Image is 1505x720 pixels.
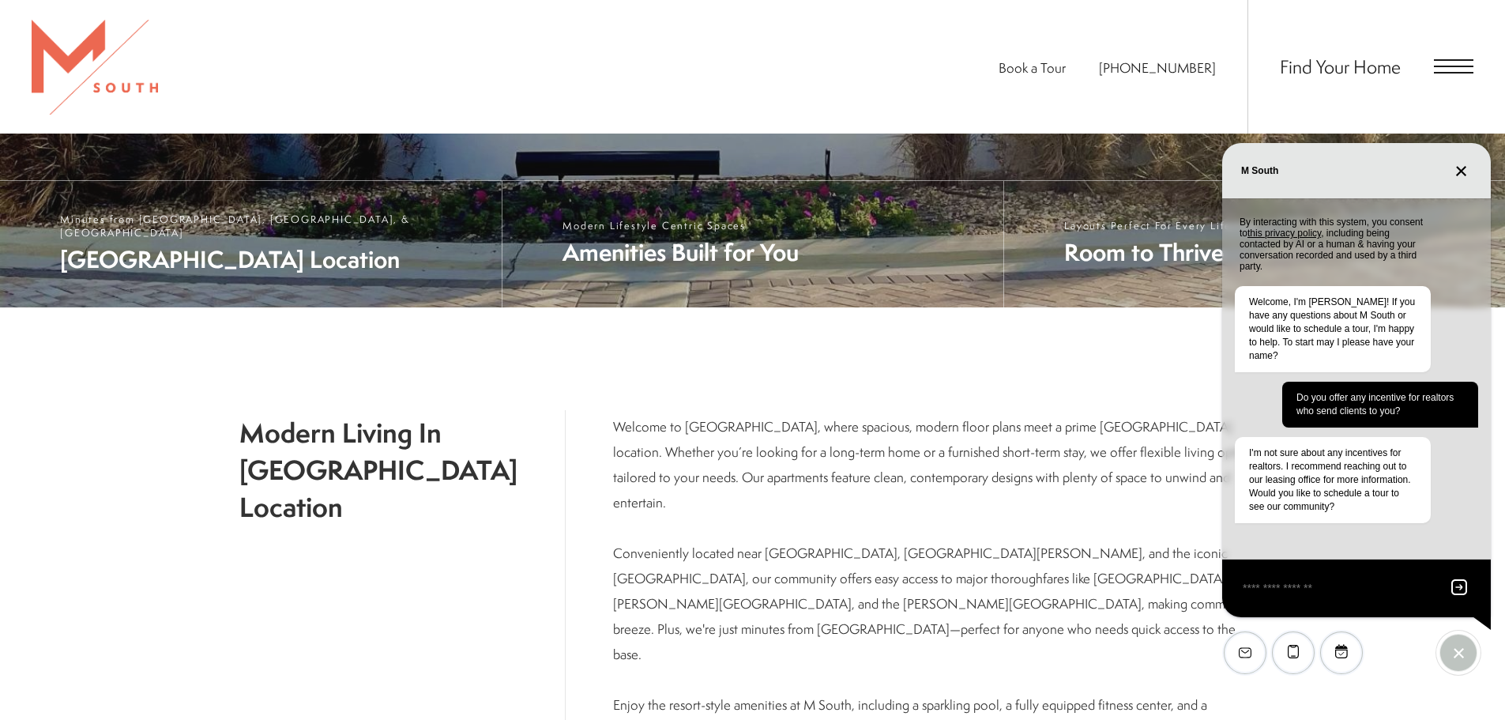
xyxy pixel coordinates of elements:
[1280,54,1401,79] a: Find Your Home
[32,20,158,115] img: MSouth
[1099,58,1216,77] span: [PHONE_NUMBER]
[999,58,1066,77] a: Book a Tour
[60,243,486,276] span: [GEOGRAPHIC_DATA] Location
[239,414,517,526] h1: Modern Living In [GEOGRAPHIC_DATA] Location
[562,236,799,269] span: Amenities Built for You
[1064,236,1259,269] span: Room to Thrive
[1064,219,1259,232] span: Layouts Perfect For Every Lifestyle
[1434,59,1473,74] button: Open Menu
[1099,58,1216,77] a: Call Us at 813-570-8014
[60,213,486,239] span: Minutes from [GEOGRAPHIC_DATA], [GEOGRAPHIC_DATA], & [GEOGRAPHIC_DATA]
[562,219,799,232] span: Modern Lifestyle Centric Spaces
[502,181,1003,307] a: Modern Lifestyle Centric Spaces
[1003,181,1505,307] a: Layouts Perfect For Every Lifestyle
